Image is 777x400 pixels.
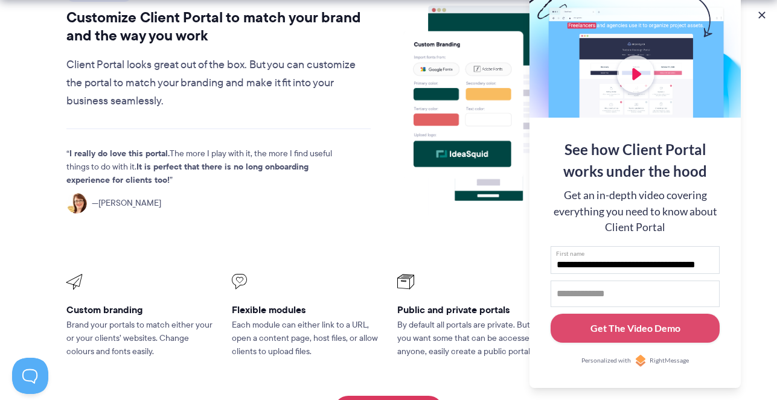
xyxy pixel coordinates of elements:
[92,197,161,210] span: [PERSON_NAME]
[551,139,720,182] div: See how Client Portal works under the hood
[69,147,170,160] strong: I really do love this portal.
[581,356,631,366] span: Personalized with
[232,319,380,358] p: Each module can either link to a URL, open a content page, host files, or allow clients to upload...
[551,246,720,274] input: First name
[66,56,371,110] p: Client Portal looks great out of the box. But you can customize the portal to match your branding...
[12,358,48,394] iframe: Toggle Customer Support
[635,355,647,367] img: Personalized with RightMessage
[66,160,309,186] strong: It is perfect that there is no long onboarding experience for clients too!
[66,8,371,45] h2: Customize Client Portal to match your brand and the way you work
[551,188,720,235] div: Get an in-depth video covering everything you need to know about Client Portal
[650,356,689,366] span: RightMessage
[397,303,546,316] h3: Public and private portals
[232,303,380,316] h3: Flexible modules
[66,319,215,358] p: Brand your portals to match either your or your clients’ websites. Change colours and fonts easily.
[397,319,546,358] p: By default all portals are private. But if you want some that can be accessed by anyone, easily c...
[551,314,720,343] button: Get The Video Demo
[590,321,680,335] div: Get The Video Demo
[66,147,350,187] p: The more I play with it, the more I find useful things to do with it.
[66,303,215,316] h3: Custom branding
[551,355,720,367] a: Personalized withRightMessage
